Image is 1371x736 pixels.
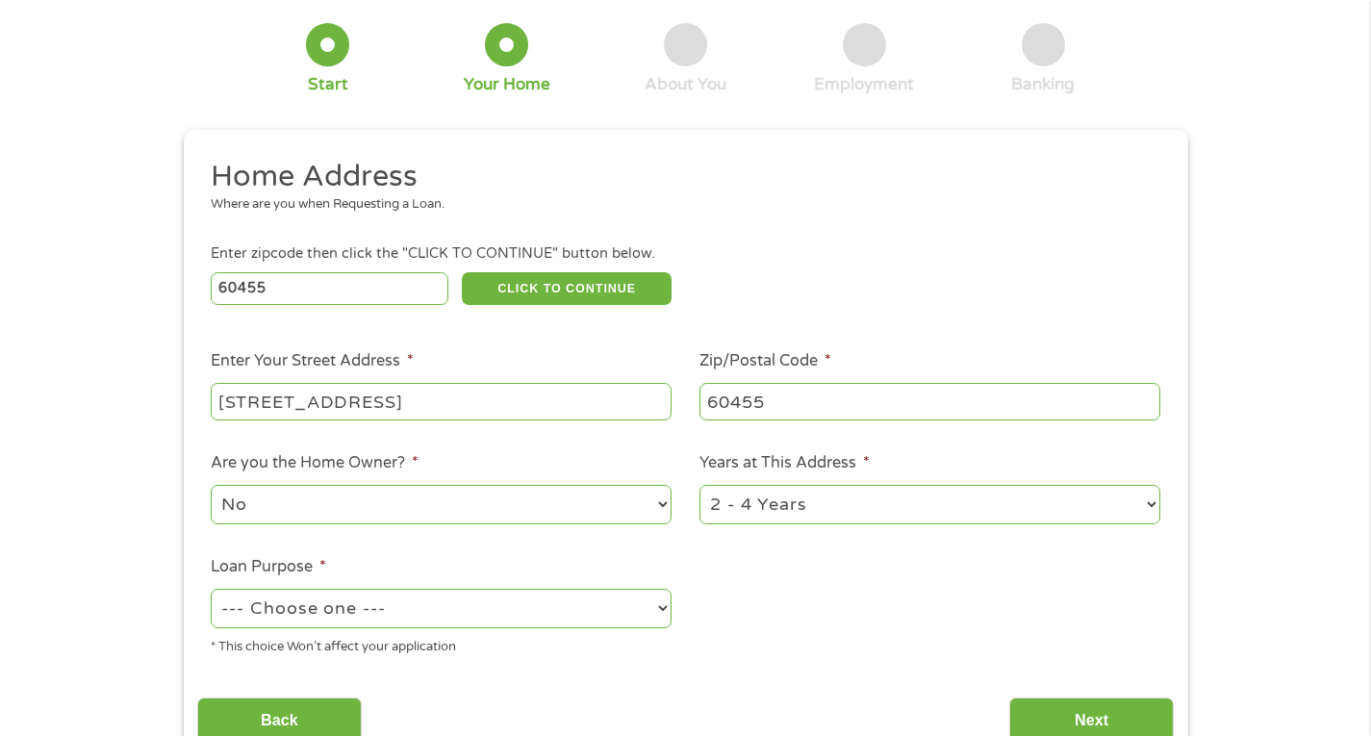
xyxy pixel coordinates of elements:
[814,74,914,95] div: Employment
[462,272,672,305] button: CLICK TO CONTINUE
[211,351,414,371] label: Enter Your Street Address
[211,195,1146,215] div: Where are you when Requesting a Loan.
[699,351,831,371] label: Zip/Postal Code
[211,383,672,419] input: 1 Main Street
[1011,74,1075,95] div: Banking
[211,453,419,473] label: Are you the Home Owner?
[211,158,1146,196] h2: Home Address
[211,557,326,577] label: Loan Purpose
[211,272,448,305] input: Enter Zipcode (e.g 01510)
[464,74,550,95] div: Your Home
[645,74,726,95] div: About You
[211,243,1159,265] div: Enter zipcode then click the "CLICK TO CONTINUE" button below.
[699,453,870,473] label: Years at This Address
[308,74,348,95] div: Start
[211,631,672,657] div: * This choice Won’t affect your application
